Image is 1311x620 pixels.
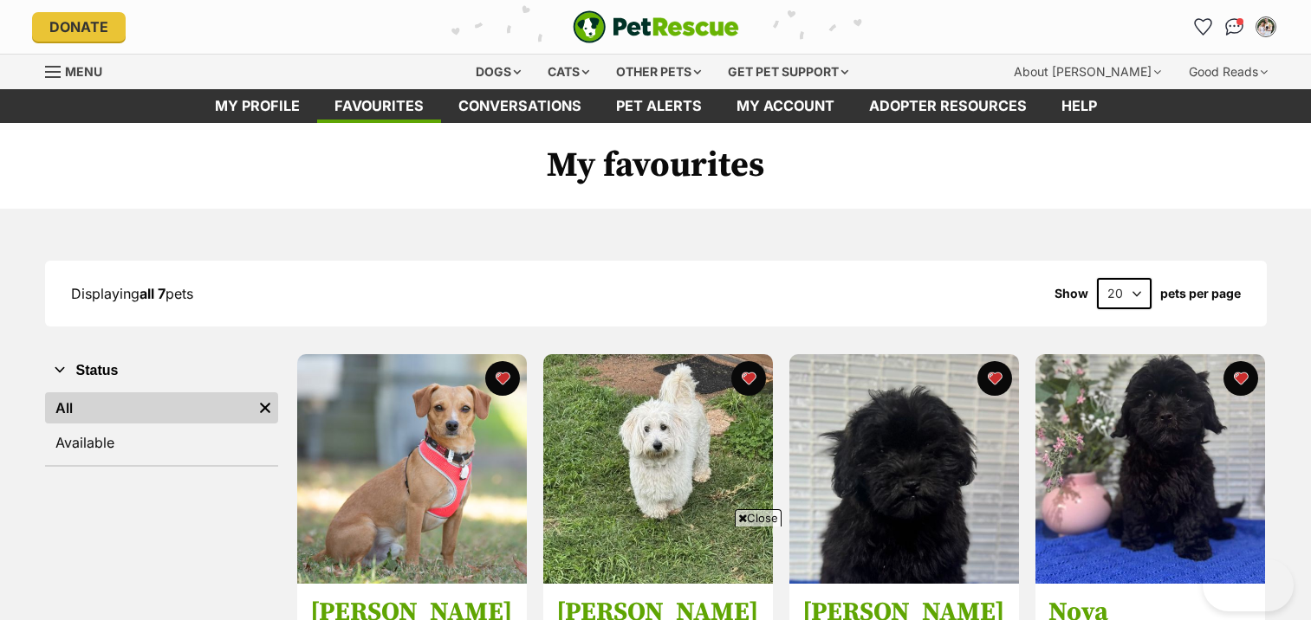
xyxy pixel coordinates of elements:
[1203,559,1294,611] iframe: Help Scout Beacon - Open
[45,392,252,423] a: All
[1044,89,1114,123] a: Help
[719,89,852,123] a: My account
[1160,287,1241,300] label: pets per page
[1177,55,1280,89] div: Good Reads
[599,89,719,123] a: Pet alerts
[341,533,971,611] iframe: Advertisement
[45,389,278,465] div: Status
[1055,287,1088,300] span: Show
[45,55,114,86] a: Menu
[604,55,713,89] div: Other pets
[297,354,527,584] img: Toby
[852,89,1044,123] a: Adopter resources
[1221,13,1249,41] a: Conversations
[464,55,533,89] div: Dogs
[252,392,278,423] a: Remove filter
[1225,18,1243,36] img: chat-41dd97257d64d25036548639549fe6c8038ab92f7586957e7f3b1b290dea8141.svg
[1002,55,1173,89] div: About [PERSON_NAME]
[731,361,766,396] button: favourite
[1257,18,1275,36] img: Giovanna Carroll profile pic
[573,10,739,43] img: logo-e224e6f780fb5917bec1dbf3a21bbac754714ae5b6737aabdf751b685950b380.svg
[198,89,317,123] a: My profile
[735,509,782,526] span: Close
[1190,13,1217,41] a: Favourites
[1190,13,1280,41] ul: Account quick links
[1035,354,1265,584] img: Nova
[65,64,102,79] span: Menu
[441,89,599,123] a: conversations
[543,354,773,584] img: Charlie
[32,12,126,42] a: Donate
[789,354,1019,584] img: Archie
[71,285,193,302] span: Displaying pets
[485,361,520,396] button: favourite
[140,285,165,302] strong: all 7
[45,427,278,458] a: Available
[317,89,441,123] a: Favourites
[1252,13,1280,41] button: My account
[45,359,278,382] button: Status
[977,361,1012,396] button: favourite
[535,55,601,89] div: Cats
[1223,361,1258,396] button: favourite
[573,10,739,43] a: PetRescue
[716,55,860,89] div: Get pet support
